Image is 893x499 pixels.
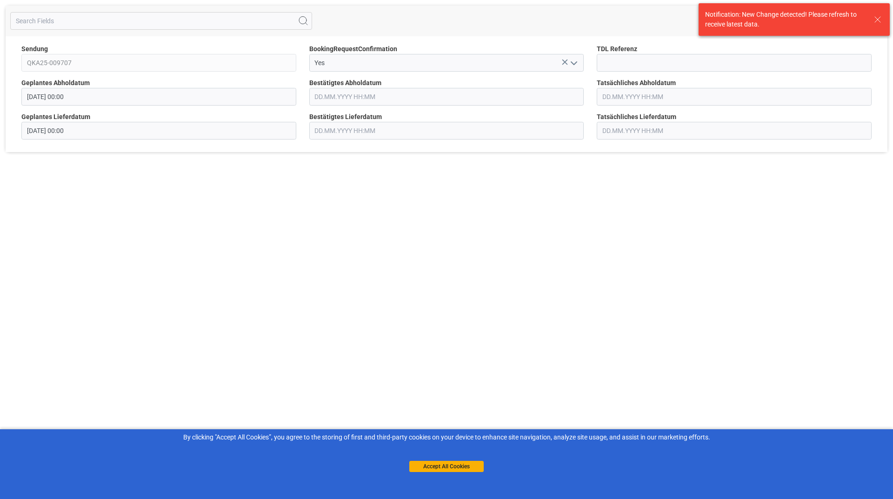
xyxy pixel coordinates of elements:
span: BookingRequestConfirmation [309,44,397,54]
button: open menu [566,56,580,70]
span: Geplantes Abholdatum [21,78,90,88]
input: DD.MM.YYYY HH:MM [597,122,872,140]
span: TDL Referenz [597,44,637,54]
button: Accept All Cookies [409,461,484,472]
input: DD.MM.YYYY HH:MM [21,122,296,140]
span: Tatsächliches Abholdatum [597,78,676,88]
div: Notification: New Change detected! Please refresh to receive latest data. [705,10,865,29]
input: Search Fields [10,12,312,30]
div: By clicking "Accept All Cookies”, you agree to the storing of first and third-party cookies on yo... [7,432,886,442]
input: DD.MM.YYYY HH:MM [309,122,584,140]
input: DD.MM.YYYY HH:MM [309,88,584,106]
span: Bestätigtes Lieferdatum [309,112,382,122]
span: Tatsächliches Lieferdatum [597,112,676,122]
input: DD.MM.YYYY HH:MM [597,88,872,106]
span: Bestätigtes Abholdatum [309,78,381,88]
span: Geplantes Lieferdatum [21,112,90,122]
span: Sendung [21,44,48,54]
input: DD.MM.YYYY HH:MM [21,88,296,106]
